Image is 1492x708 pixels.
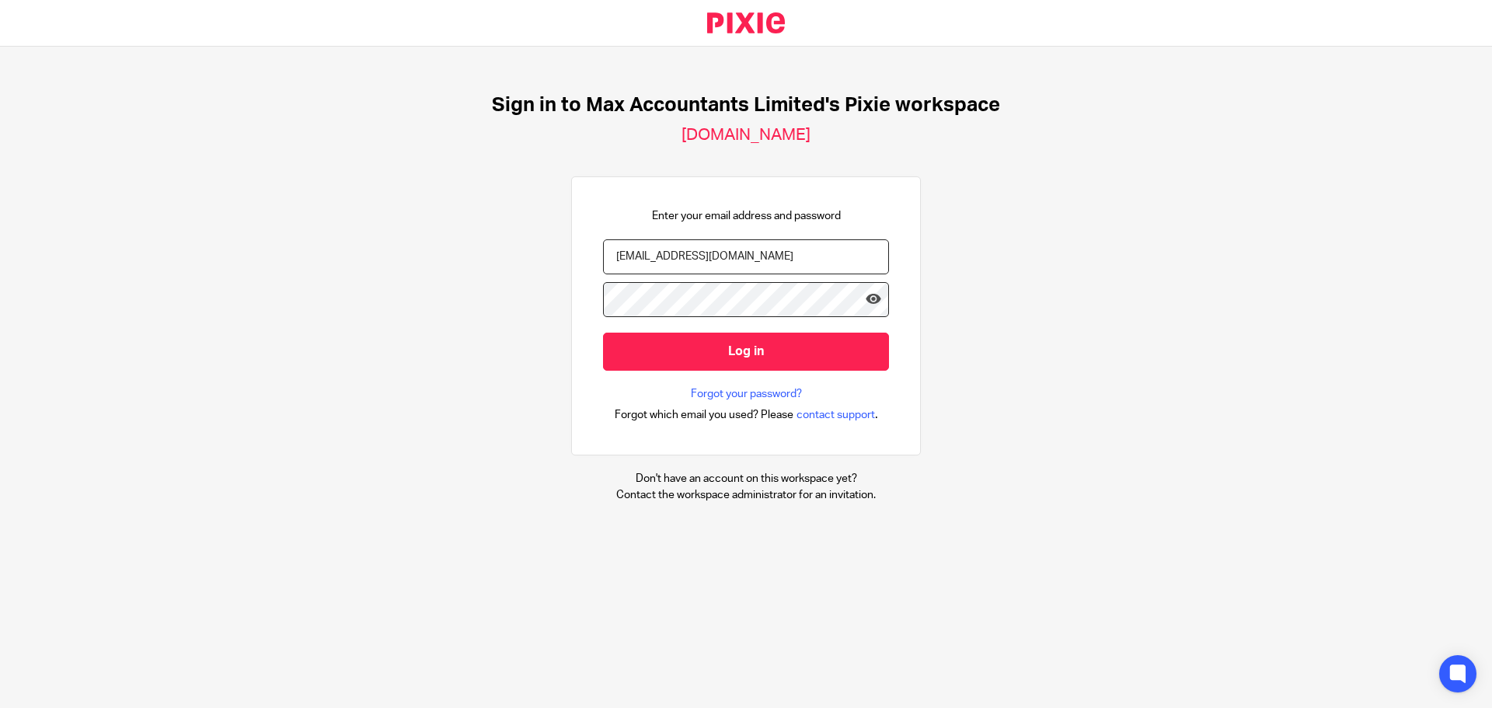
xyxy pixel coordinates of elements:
p: Contact the workspace administrator for an invitation. [616,487,876,503]
p: Enter your email address and password [652,208,841,224]
h1: Sign in to Max Accountants Limited's Pixie workspace [492,93,1000,117]
p: Don't have an account on this workspace yet? [616,471,876,487]
input: Log in [603,333,889,371]
span: Forgot which email you used? Please [615,407,793,423]
span: contact support [797,407,875,423]
input: name@example.com [603,239,889,274]
div: . [615,406,878,424]
a: Forgot your password? [691,386,802,402]
h2: [DOMAIN_NAME] [682,125,810,145]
